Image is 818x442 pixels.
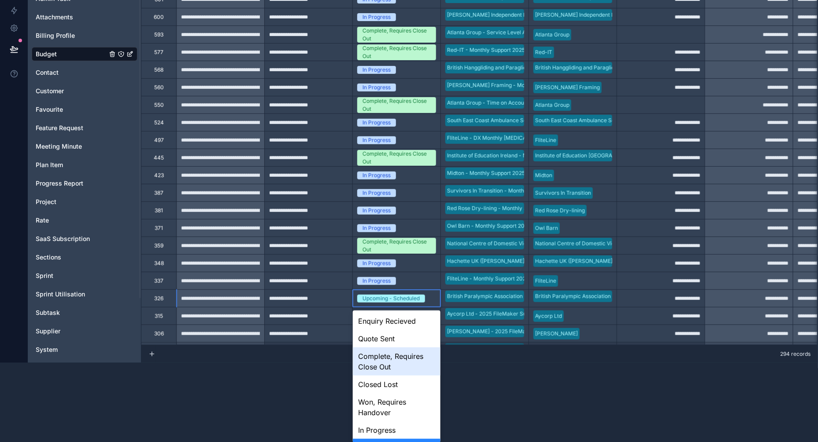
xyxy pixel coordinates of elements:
[32,29,137,43] div: Billing Profile
[32,139,137,153] div: Meeting Minute
[535,224,558,232] div: Owl Barn
[36,87,64,95] span: Customer
[36,253,107,262] a: Sections
[535,136,556,144] div: FliteLine
[32,158,137,172] div: Plan Item
[535,172,552,179] div: Midton
[32,84,137,98] div: Customer
[363,119,391,127] div: In Progress
[36,308,60,317] span: Subtask
[155,225,163,232] div: 371
[535,330,578,338] div: [PERSON_NAME]
[36,161,63,169] span: Plan Item
[353,312,440,330] div: Enquiry Recieved
[447,328,555,336] div: [PERSON_NAME] - 2025 FileMaker Support
[32,269,137,283] div: Sprint
[36,327,60,336] span: Supplier
[36,124,107,132] a: Feature Request
[154,84,164,91] div: 560
[36,234,107,243] a: SaaS Subscription
[32,66,137,80] div: Contact
[535,240,649,248] div: National Centre of Domestic Violence (NCDV)
[447,205,558,212] div: Red Rose Dry-lining - Monthly Support 2025
[32,47,137,61] div: Budget
[447,240,622,248] div: National Centre of Domestic Violence (NCDV) - Monthly Support 2025
[36,50,107,58] a: Budget
[535,11,619,19] div: [PERSON_NAME] Independent Ltd
[36,327,107,336] a: Supplier
[154,190,163,197] div: 387
[447,275,529,283] div: FliteLine - Monthly Support 2025
[447,169,525,177] div: Midton - Monthly Support 2025
[154,278,163,285] div: 337
[535,312,562,320] div: Aycorp Ltd
[36,31,75,40] span: Billing Profile
[154,137,164,144] div: 497
[36,290,107,299] a: Sprint Utilisation
[154,242,163,249] div: 359
[535,292,611,300] div: British Paralympic Association
[447,292,606,300] div: British Paralympic Association - Base GB Monthly Support 2025
[154,66,163,73] div: 568
[363,27,431,43] div: Complete, Requires Close Out
[447,117,600,124] div: South East Coast Ambulance Service - Monthly Support 2025
[36,161,107,169] a: Plan Item
[363,136,391,144] div: In Progress
[353,421,440,439] div: In Progress
[447,99,529,107] div: Atlanta Group - Time on Account
[447,187,564,195] div: Survivors In Transition - Monthly Support 2025
[36,179,83,188] span: Progress Report
[32,176,137,190] div: Progress Report
[36,179,107,188] a: Progress Report
[353,376,440,393] div: Closed Lost
[154,31,163,38] div: 593
[154,260,164,267] div: 348
[363,66,391,74] div: In Progress
[535,64,652,72] div: British Hanggliding and Paragliding Association
[353,330,440,347] div: Quote Sent
[447,310,540,318] div: Aycorp Ltd - 2025 FileMaker Support
[535,84,600,91] div: [PERSON_NAME] Framing
[363,44,431,60] div: Complete, Requires Close Out
[154,49,163,56] div: 577
[363,13,391,21] div: In Progress
[36,345,107,354] a: System
[32,121,137,135] div: Feature Request
[36,13,107,22] a: Attachments
[36,216,49,225] span: Rate
[36,50,57,58] span: Budget
[363,259,391,267] div: In Progress
[36,142,82,151] span: Meeting Minute
[32,213,137,227] div: Rate
[535,257,641,265] div: Hachette UK ([PERSON_NAME] Publishing)
[535,48,552,56] div: Red-IT
[363,295,420,303] div: Upcoming - Scheduled
[363,207,391,215] div: In Progress
[535,101,570,109] div: Atlanta Group
[36,271,107,280] a: Sprint
[32,306,137,320] div: Subtask
[36,216,107,225] a: Rate
[32,195,137,209] div: Project
[32,250,137,264] div: Sections
[36,142,107,151] a: Meeting Minute
[36,87,107,95] a: Customer
[535,189,591,197] div: Survivors In Transition
[447,11,592,19] div: [PERSON_NAME] Independent Ltd - Monthly Support 2025
[363,172,391,179] div: In Progress
[363,97,431,113] div: Complete, Requires Close Out
[32,232,137,246] div: SaaS Subscription
[447,29,565,37] div: Atlanta Group - Service Level Agreement (SLA)
[154,102,164,109] div: 550
[154,295,163,302] div: 326
[535,31,570,39] div: Atlanta Group
[155,207,163,214] div: 381
[36,31,107,40] a: Billing Profile
[781,351,811,358] span: 294 records
[36,234,90,243] span: SaaS Subscription
[447,222,531,230] div: Owl Barn - Monthly Support 2025
[36,105,63,114] span: Favourite
[447,81,573,89] div: [PERSON_NAME] Framing - Monthly Support 2025
[36,271,53,280] span: Sprint
[535,277,556,285] div: FliteLine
